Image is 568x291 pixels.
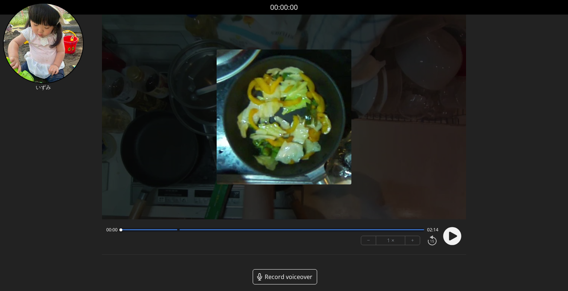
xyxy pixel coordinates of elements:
a: Record voiceover [253,269,317,284]
button: − [361,236,376,245]
div: 1 × [376,236,405,245]
img: Poster Image [217,49,352,184]
span: 00:00 [106,227,118,233]
button: + [405,236,420,245]
span: 02:14 [427,227,438,233]
span: Record voiceover [265,272,312,281]
a: 00:00:00 [270,2,298,13]
p: いずみ [3,84,84,91]
img: IK [3,3,84,84]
